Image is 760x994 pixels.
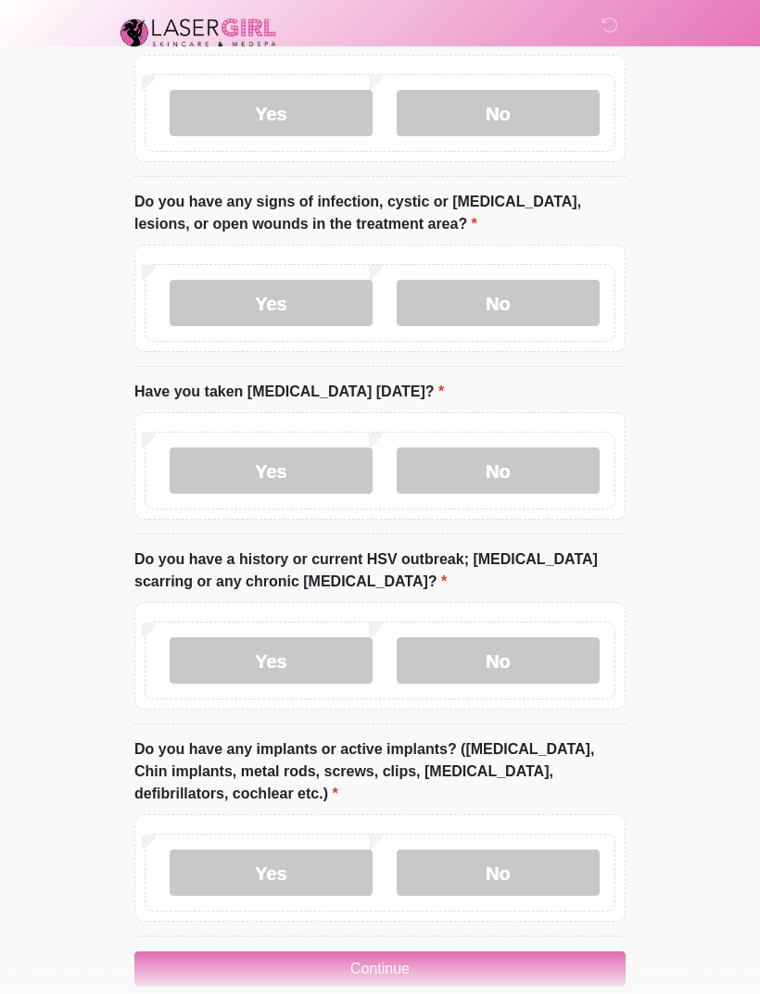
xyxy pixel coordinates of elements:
[397,280,600,326] label: No
[397,637,600,684] label: No
[170,90,373,136] label: Yes
[397,849,600,896] label: No
[170,637,373,684] label: Yes
[397,90,600,136] label: No
[170,447,373,494] label: Yes
[134,738,626,805] label: Do you have any implants or active implants? ([MEDICAL_DATA], Chin implants, metal rods, screws, ...
[134,951,626,987] button: Continue
[170,280,373,326] label: Yes
[116,14,281,51] img: Laser Girl Med Spa LLC Logo
[397,447,600,494] label: No
[134,548,626,593] label: Do you have a history or current HSV outbreak; [MEDICAL_DATA] scarring or any chronic [MEDICAL_DA...
[134,191,626,235] label: Do you have any signs of infection, cystic or [MEDICAL_DATA], lesions, or open wounds in the trea...
[134,381,444,403] label: Have you taken [MEDICAL_DATA] [DATE]?
[170,849,373,896] label: Yes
